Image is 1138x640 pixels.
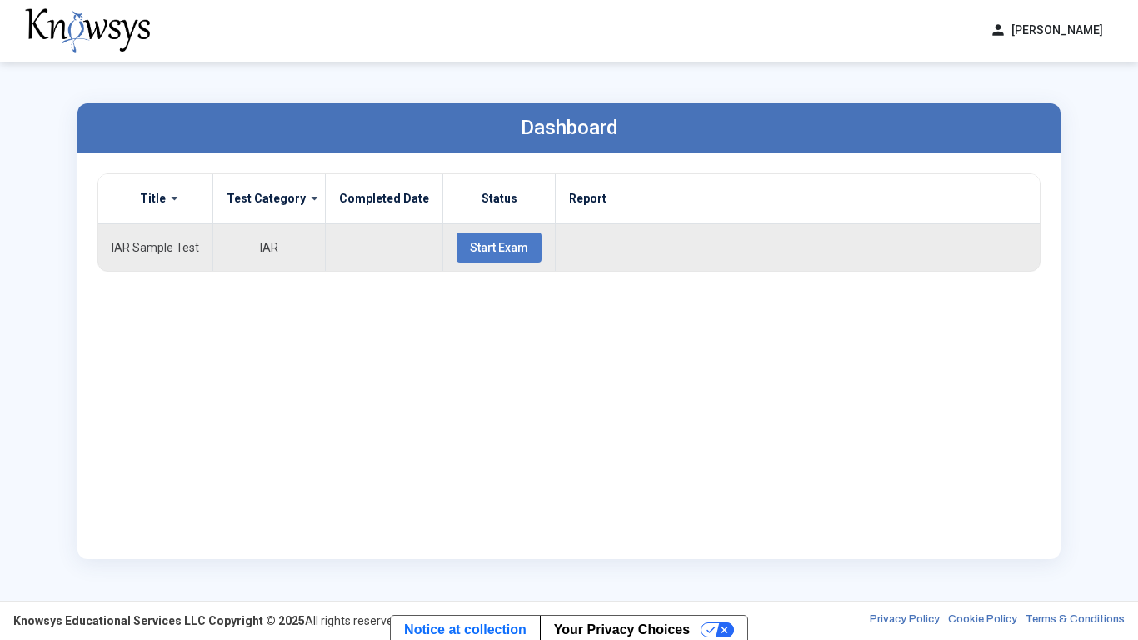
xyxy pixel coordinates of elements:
span: Start Exam [470,241,528,254]
a: Terms & Conditions [1026,612,1125,629]
button: person[PERSON_NAME] [980,17,1113,44]
div: All rights reserved. [13,612,402,629]
td: IAR Sample Test [98,223,213,271]
img: knowsys-logo.png [25,8,150,53]
label: Completed Date [339,191,429,206]
label: Test Category [227,191,306,206]
th: Status [443,174,556,224]
td: IAR [213,223,326,271]
th: Report [556,174,1041,224]
span: person [990,22,1006,39]
button: Start Exam [457,232,542,262]
a: Cookie Policy [948,612,1017,629]
label: Dashboard [521,116,618,139]
label: Title [140,191,166,206]
a: Privacy Policy [870,612,940,629]
strong: Knowsys Educational Services LLC Copyright © 2025 [13,614,305,627]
